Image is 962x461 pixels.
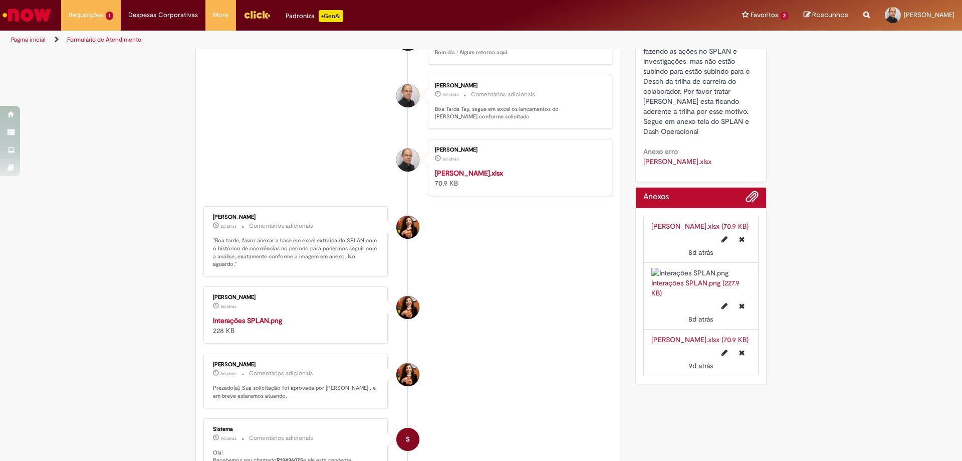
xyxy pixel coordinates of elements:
span: 9d atrás [688,361,713,370]
button: Excluir Alberto.xlsx [733,345,751,361]
div: Padroniza [286,10,343,22]
time: 22/08/2025 10:55:27 [220,223,236,229]
span: 8d atrás [442,156,458,162]
button: Editar nome de arquivo Interações SPLAN.png [715,298,734,314]
div: Tayna Marcia Teixeira Ferreira [396,363,419,386]
div: Tayna Marcia Teixeira Ferreira [396,216,419,239]
img: Interações SPLAN.png [651,268,751,278]
span: Bom dia ! O funcionario [PERSON_NAME] ID99801427 esta fazendo as ações no SPLAN e investigações m... [643,27,754,136]
button: Excluir Interações SPLAN.png [733,298,751,314]
time: 22/08/2025 12:32:22 [442,156,458,162]
a: [PERSON_NAME].xlsx (70.9 KB) [651,222,749,231]
span: 9d atrás [220,435,236,441]
a: Página inicial [11,36,46,44]
div: Sistema [213,426,380,432]
span: 8d atrás [688,248,713,257]
span: 8d atrás [220,371,236,377]
img: ServiceNow [1,5,53,25]
span: 1 [106,12,113,20]
a: Formulário de Atendimento [67,36,141,44]
a: Download de Alberto.xlsx [643,157,711,166]
div: [PERSON_NAME] [213,294,380,300]
button: Excluir Alberto.xlsx [733,231,751,247]
div: Januario Carvalho De Souza [396,148,419,172]
a: Interações SPLAN.png (227.9 KB) [651,278,740,297]
span: 2 [780,12,789,20]
p: +GenAi [319,10,343,22]
button: Editar nome de arquivo Alberto.xlsx [715,345,734,361]
a: [PERSON_NAME].xlsx [435,169,503,178]
button: Editar nome de arquivo Alberto.xlsx [715,231,734,247]
div: [PERSON_NAME] [213,214,380,220]
img: click_logo_yellow_360x200.png [244,7,271,22]
time: 22/08/2025 10:55:23 [688,315,713,324]
span: Rascunhos [812,10,848,20]
p: Bom dia ! Algum retorno aqui. [435,49,602,57]
span: [PERSON_NAME] [904,11,954,19]
small: Comentários adicionais [471,90,535,99]
span: Requisições [69,10,104,20]
time: 22/08/2025 12:33:50 [442,92,458,98]
span: 8d atrás [220,223,236,229]
b: Anexo erro [643,147,678,156]
small: Comentários adicionais [249,434,313,442]
a: Interações SPLAN.png [213,316,282,325]
p: Boa Tarde Tay, segue em excel os lancamentos do [PERSON_NAME] conforme solicitado [435,105,602,121]
div: System [396,428,419,451]
time: 22/08/2025 10:55:23 [220,303,236,310]
time: 22/08/2025 10:54:51 [220,371,236,377]
span: Despesas Corporativas [128,10,198,20]
div: 228 KB [213,316,380,336]
h2: Anexos [643,193,669,202]
time: 21/08/2025 12:32:22 [220,435,236,441]
div: [PERSON_NAME] [435,147,602,153]
span: S [406,427,410,451]
div: Januario Carvalho De Souza [396,84,419,107]
time: 21/08/2025 12:31:22 [688,361,713,370]
span: 8d atrás [688,315,713,324]
small: Comentários adicionais [249,369,313,378]
span: 8d atrás [220,303,236,310]
div: [PERSON_NAME] [435,83,602,89]
div: Tayna Marcia Teixeira Ferreira [396,296,419,319]
a: [PERSON_NAME].xlsx (70.9 KB) [651,335,749,344]
p: "Boa tarde, favor anexar a base em excel extraída do SPLAN com o histórico de ocorrências no perí... [213,237,380,268]
button: Adicionar anexos [746,190,759,208]
p: Prezado(a), Sua solicitação foi aprovada por [PERSON_NAME] , e em breve estaremos atuando. [213,384,380,400]
span: More [213,10,228,20]
a: Rascunhos [804,11,848,20]
span: 8d atrás [442,92,458,98]
ul: Trilhas de página [8,31,634,49]
div: [PERSON_NAME] [213,362,380,368]
span: Favoritos [751,10,778,20]
small: Comentários adicionais [249,222,313,230]
time: 22/08/2025 12:32:22 [688,248,713,257]
div: 70.9 KB [435,168,602,188]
